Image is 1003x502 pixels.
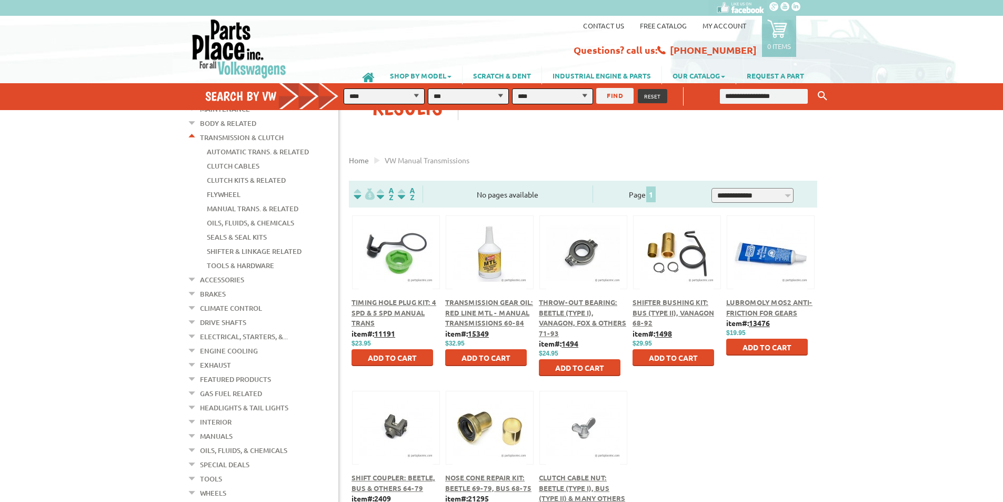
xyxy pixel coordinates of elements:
a: OUR CATALOG [662,66,736,84]
span: $32.95 [445,340,465,347]
a: Manual Trans. & Related [207,202,298,215]
span: $24.95 [539,350,558,357]
b: item#: [539,339,578,348]
span: VW manual transmissions [385,155,469,165]
button: Add to Cart [445,349,527,366]
a: SHOP BY MODEL [379,66,462,84]
span: $29.95 [633,340,652,347]
a: Home [349,155,369,165]
button: Add to Cart [352,349,433,366]
u: 11191 [374,329,395,338]
a: Wheels [200,486,226,500]
span: $23.95 [352,340,371,347]
a: Accessories [200,273,244,287]
button: Add to Cart [726,339,808,356]
a: Timing Hole Plug Kit: 4 Spd & 5 Spd Manual Trans [352,298,436,327]
img: Parts Place Inc! [191,18,287,79]
a: Oils, Fluids, & Chemicals [200,444,287,457]
a: SCRATCH & DENT [463,66,541,84]
a: My Account [703,21,746,30]
b: item#: [726,318,770,328]
a: Engine Cooling [200,344,258,358]
b: item#: [633,329,672,338]
a: Shifter & Linkage Related [207,244,302,258]
b: item#: [445,329,489,338]
div: No pages available [423,189,593,200]
a: LubroMoly MoS2 Anti-Friction for Gears [726,298,813,317]
a: Body & Related [200,116,256,130]
a: Clutch Kits & Related [207,173,286,187]
a: Clutch Cables [207,159,259,173]
button: FIND [596,88,634,104]
a: Transmission Gear Oil: Red Line MTL - Manual Transmissions 60-84 [445,298,533,327]
a: Tools [200,472,222,486]
u: 1494 [561,339,578,348]
span: $19.95 [726,329,746,337]
a: Drive Shafts [200,316,246,329]
a: Manuals [200,429,233,443]
u: 15349 [468,329,489,338]
a: Transmission & Clutch [200,131,284,144]
span: Add to Cart [649,353,698,362]
button: Keyword Search [815,87,830,105]
a: Interior [200,415,232,429]
a: Free Catalog [640,21,687,30]
img: Sort by Headline [375,188,396,200]
button: Add to Cart [539,359,620,376]
span: Add to Cart [743,342,791,352]
b: item#: [352,329,395,338]
div: Page [593,185,693,203]
button: Add to Cart [633,349,714,366]
a: INDUSTRIAL ENGINE & PARTS [542,66,661,84]
img: Sort by Sales Rank [396,188,417,200]
a: REQUEST A PART [736,66,815,84]
u: 13476 [749,318,770,328]
p: 0 items [767,42,791,51]
span: Add to Cart [462,353,510,362]
a: Seals & Seal Kits [207,230,267,244]
a: Exhaust [200,358,231,372]
a: Featured Products [200,372,271,386]
a: Brakes [200,287,226,301]
img: filterpricelow.svg [354,188,375,200]
span: RESET [644,92,661,100]
button: RESET [638,89,667,103]
a: Climate Control [200,301,262,315]
a: Oils, Fluids, & Chemicals [207,216,294,230]
span: 1 [646,186,656,202]
a: Headlights & Tail Lights [200,401,288,415]
a: Tools & Hardware [207,259,274,272]
a: Flywheel [207,188,240,201]
a: Gas Fuel Related [200,387,262,400]
a: Nose Cone Repair Kit: Beetle 69-79, Bus 68-75 [445,473,531,493]
a: Automatic Trans. & Related [207,145,309,159]
span: Add to Cart [368,353,417,362]
a: 0 items [762,16,796,57]
a: Shifter Bushing Kit: Bus (Type II), Vanagon 68-92 [633,298,714,327]
a: Shift Coupler: Beetle, Bus & Others 64-79 [352,473,435,493]
u: 1498 [655,329,672,338]
h4: Search by VW [205,88,349,104]
a: Contact us [583,21,624,30]
span: Add to Cart [555,363,604,372]
a: Special Deals [200,458,249,471]
a: Throw-out Bearing: Beetle (Type I), Vanagon, Fox & Others 71-93 [539,298,626,338]
a: Electrical, Starters, &... [200,330,288,343]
